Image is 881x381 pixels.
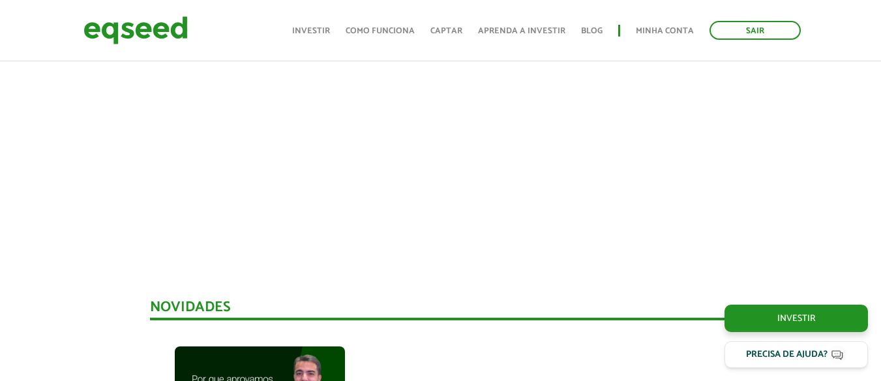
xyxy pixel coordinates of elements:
a: Aprenda a investir [478,27,565,35]
a: Investir [724,305,868,332]
a: Investir [292,27,330,35]
a: Blog [581,27,603,35]
img: EqSeed [83,13,188,48]
a: Minha conta [636,27,694,35]
a: Captar [430,27,462,35]
a: Sair [709,21,801,40]
a: Como funciona [346,27,415,35]
div: Novidades [150,300,731,320]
